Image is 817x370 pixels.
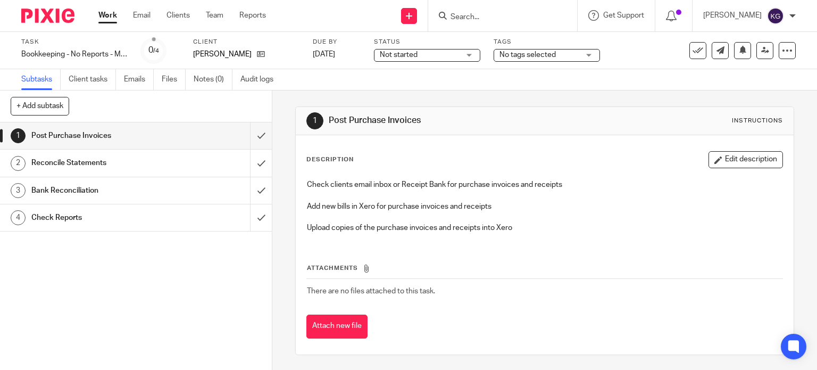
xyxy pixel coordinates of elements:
[306,315,368,339] button: Attach new file
[329,115,567,126] h1: Post Purchase Invoices
[133,10,151,21] a: Email
[603,12,644,19] span: Get Support
[307,223,783,233] p: Upload copies of the purchase invoices and receipts into Xero
[449,13,545,22] input: Search
[21,49,128,60] div: Bookkeeping - No Reports - Monthly
[31,183,170,199] h1: Bank Reconciliation
[206,10,223,21] a: Team
[162,69,186,90] a: Files
[307,265,358,271] span: Attachments
[11,97,69,115] button: + Add subtask
[374,38,480,46] label: Status
[240,69,281,90] a: Audit logs
[11,128,26,143] div: 1
[732,117,783,125] div: Instructions
[124,69,154,90] a: Emails
[31,210,170,226] h1: Check Reports
[708,151,783,168] button: Edit description
[11,210,26,225] div: 4
[307,179,783,190] p: Check clients email inbox or Receipt Bank for purchase invoices and receipts
[380,51,418,59] span: Not started
[499,51,556,59] span: No tags selected
[313,51,335,58] span: [DATE]
[194,69,232,90] a: Notes (0)
[148,44,159,56] div: 0
[193,38,299,46] label: Client
[153,48,159,54] small: /4
[31,155,170,171] h1: Reconcile Statements
[21,9,74,23] img: Pixie
[31,128,170,144] h1: Post Purchase Invoices
[307,287,435,295] span: There are no files attached to this task.
[21,38,128,46] label: Task
[11,156,26,171] div: 2
[494,38,600,46] label: Tags
[767,7,784,24] img: svg%3E
[21,69,61,90] a: Subtasks
[306,112,323,129] div: 1
[307,201,783,212] p: Add new bills in Xero for purchase invoices and receipts
[306,155,354,164] p: Description
[703,10,762,21] p: [PERSON_NAME]
[166,10,190,21] a: Clients
[69,69,116,90] a: Client tasks
[239,10,266,21] a: Reports
[313,38,361,46] label: Due by
[98,10,117,21] a: Work
[11,183,26,198] div: 3
[193,49,252,60] p: [PERSON_NAME]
